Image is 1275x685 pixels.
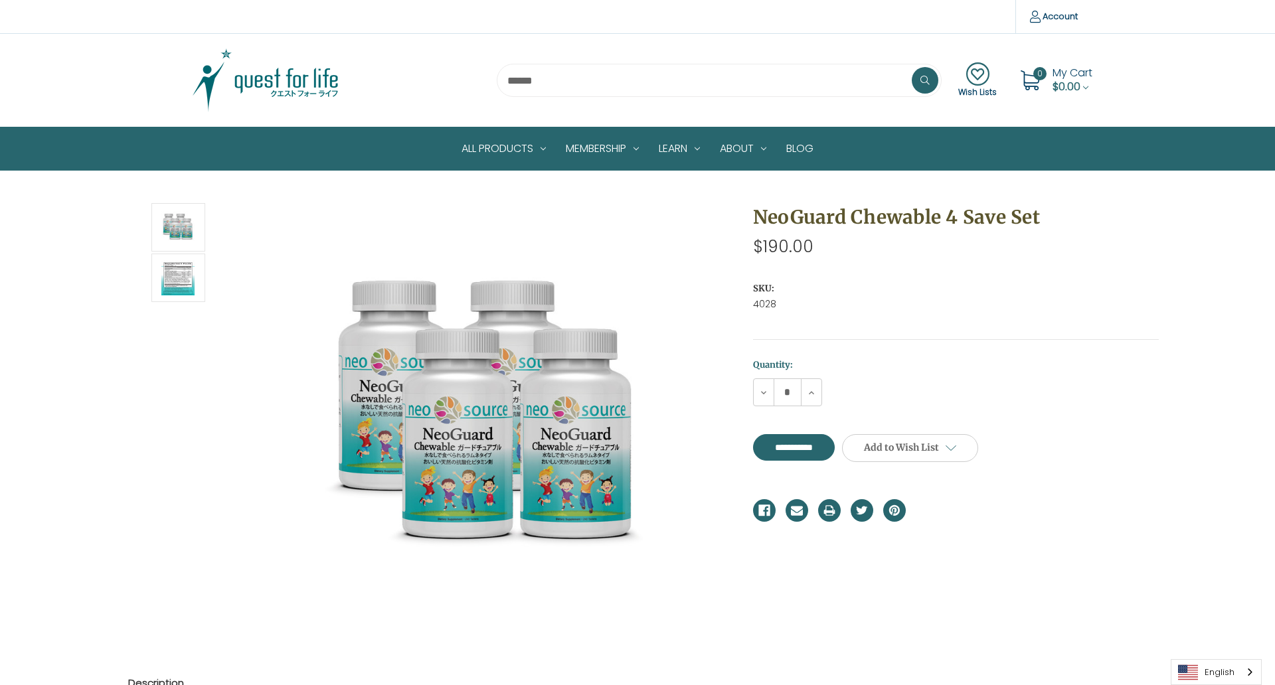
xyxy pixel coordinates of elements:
span: $190.00 [753,235,813,258]
a: Blog [776,127,823,170]
aside: Language selected: English [1171,659,1262,685]
span: $0.00 [1053,79,1080,94]
a: Cart with 0 items [1053,65,1092,94]
img: NeoGuard Chewable 4 Save Set [321,256,653,588]
a: About [710,127,776,170]
a: English [1171,660,1261,684]
div: Language [1171,659,1262,685]
img: NeoGuard Chewable 4 Save Set [161,256,195,300]
span: 0 [1033,67,1047,80]
a: Membership [556,127,649,170]
span: My Cart [1053,65,1092,80]
a: Add to Wish List [842,434,978,462]
a: Learn [649,127,710,170]
span: Add to Wish List [864,441,939,453]
h1: NeoGuard Chewable 4 Save Set [753,203,1159,231]
label: Quantity: [753,358,1159,372]
a: All Products [452,127,556,170]
dt: SKU: [753,282,1155,295]
dd: 4028 [753,297,1159,311]
a: Wish Lists [958,62,997,98]
a: Print [818,499,841,522]
img: Quest Group [183,47,349,114]
img: NeoGuard Chewable 4 Save Set [161,205,195,250]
